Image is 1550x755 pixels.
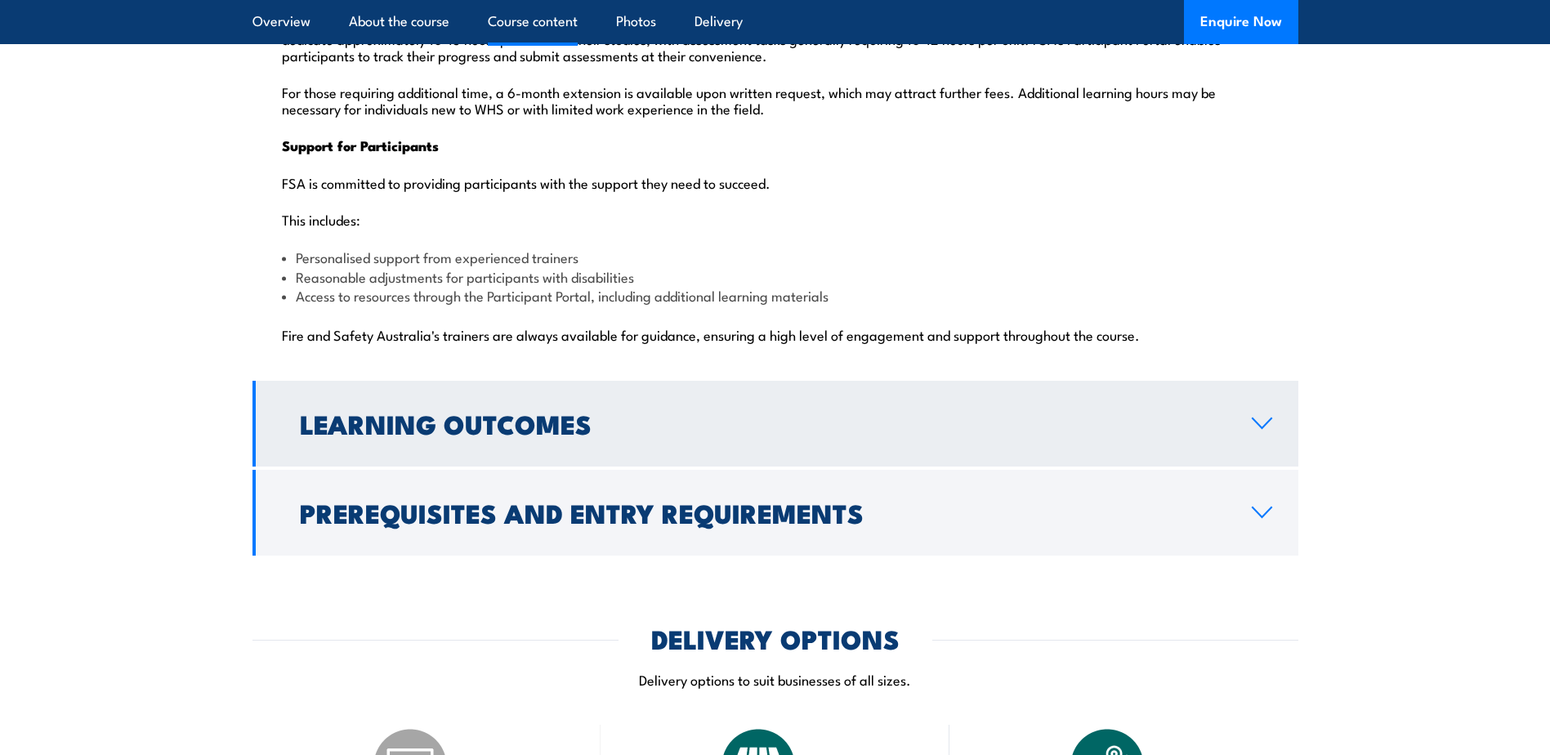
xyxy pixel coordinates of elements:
h2: Learning Outcomes [300,412,1226,435]
a: Learning Outcomes [252,381,1298,467]
h2: Prerequisites and Entry Requirements [300,501,1226,524]
p: This includes: [282,211,1269,227]
a: Prerequisites and Entry Requirements [252,470,1298,556]
strong: Support for Participants [282,135,439,156]
h2: DELIVERY OPTIONS [651,627,900,650]
p: The Certificate IV in [GEOGRAPHIC_DATA] is structured to be completed over a period of time, with... [282,14,1269,63]
p: FSA is committed to providing participants with the support they need to succeed. [282,174,1269,190]
p: For those requiring additional time, a 6-month extension is available upon written request, which... [282,83,1269,116]
p: Delivery options to suit businesses of all sizes. [252,670,1298,689]
p: Fire and Safety Australia's trainers are always available for guidance, ensuring a high level of ... [282,326,1269,342]
li: Reasonable adjustments for participants with disabilities [282,267,1269,286]
li: Personalised support from experienced trainers [282,248,1269,266]
li: Access to resources through the Participant Portal, including additional learning materials [282,286,1269,305]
